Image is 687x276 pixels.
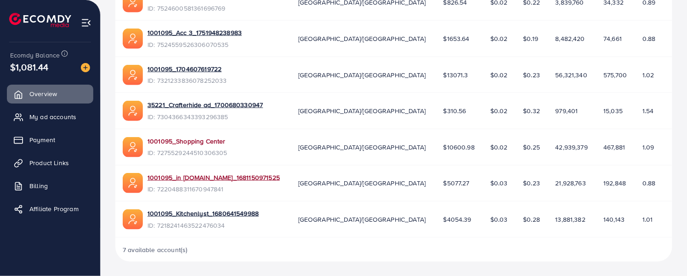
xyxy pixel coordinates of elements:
span: 192,848 [603,178,626,188]
span: $0.25 [523,143,540,152]
span: [GEOGRAPHIC_DATA]/[GEOGRAPHIC_DATA] [298,178,426,188]
span: 7 available account(s) [123,245,188,254]
span: Product Links [29,158,69,167]
span: $5077.27 [443,178,470,188]
img: ic-ads-acc.e4c84228.svg [123,65,143,85]
img: menu [81,17,91,28]
a: 1001095_Shopping Center [148,137,227,146]
img: image [81,63,90,72]
a: Billing [7,177,93,195]
span: My ad accounts [29,112,76,121]
a: 1001095_1704607619722 [148,64,227,74]
span: 979,401 [556,106,578,115]
span: 140,143 [603,215,625,224]
span: ID: 7524559526306070535 [148,40,242,49]
span: $0.02 [490,70,508,80]
a: 1001095_Acc 3_1751948238983 [148,28,242,37]
span: $10600.98 [443,143,475,152]
span: $1653.64 [443,34,470,43]
span: [GEOGRAPHIC_DATA]/[GEOGRAPHIC_DATA] [298,106,426,115]
span: $0.23 [523,70,540,80]
span: 74,661 [603,34,622,43]
span: $1,081.44 [10,60,48,74]
span: $13071.3 [443,70,468,80]
span: 15,035 [603,106,623,115]
span: 1.54 [642,106,654,115]
span: ID: 7304366343393296385 [148,112,263,121]
span: 1.01 [642,215,653,224]
a: My ad accounts [7,108,93,126]
span: 8,482,420 [556,34,585,43]
span: ID: 7220488311670947841 [148,184,280,194]
span: $0.28 [523,215,540,224]
span: [GEOGRAPHIC_DATA]/[GEOGRAPHIC_DATA] [298,215,426,224]
a: Payment [7,131,93,149]
span: 56,321,340 [556,70,588,80]
span: ID: 7218241463522476034 [148,221,259,230]
span: 0.88 [642,34,656,43]
span: Ecomdy Balance [10,51,60,60]
img: ic-ads-acc.e4c84228.svg [123,173,143,193]
a: Overview [7,85,93,103]
a: Affiliate Program [7,200,93,218]
span: Affiliate Program [29,204,79,213]
span: $0.03 [490,215,508,224]
a: 1001095_Kitchenlyst_1680641549988 [148,209,259,218]
span: [GEOGRAPHIC_DATA]/[GEOGRAPHIC_DATA] [298,143,426,152]
span: $0.23 [523,178,540,188]
span: $4054.39 [443,215,471,224]
img: ic-ads-acc.e4c84228.svg [123,101,143,121]
span: 42,939,379 [556,143,588,152]
span: Billing [29,181,48,190]
a: Product Links [7,154,93,172]
span: 467,881 [603,143,625,152]
span: $310.56 [443,106,466,115]
span: 1.09 [642,143,654,152]
span: $0.03 [490,178,508,188]
iframe: Chat [648,235,680,269]
span: $0.02 [490,143,508,152]
span: $0.02 [490,34,508,43]
span: ID: 7275529244510306305 [148,148,227,157]
span: 575,700 [603,70,627,80]
span: $0.32 [523,106,540,115]
img: logo [9,13,71,27]
span: Payment [29,135,55,144]
span: $0.19 [523,34,538,43]
span: ID: 7524600581361696769 [148,4,239,13]
span: [GEOGRAPHIC_DATA]/[GEOGRAPHIC_DATA] [298,70,426,80]
img: ic-ads-acc.e4c84228.svg [123,29,143,49]
a: 1001095_in [DOMAIN_NAME]_1681150971525 [148,173,280,182]
img: ic-ads-acc.e4c84228.svg [123,137,143,157]
a: 35221_Crafterhide ad_1700680330947 [148,100,263,109]
span: 21,928,763 [556,178,586,188]
span: 0.88 [642,178,656,188]
span: [GEOGRAPHIC_DATA]/[GEOGRAPHIC_DATA] [298,34,426,43]
span: 13,881,382 [556,215,586,224]
span: $0.02 [490,106,508,115]
img: ic-ads-acc.e4c84228.svg [123,209,143,230]
span: ID: 7321233836078252033 [148,76,227,85]
span: 1.02 [642,70,654,80]
span: Overview [29,89,57,98]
